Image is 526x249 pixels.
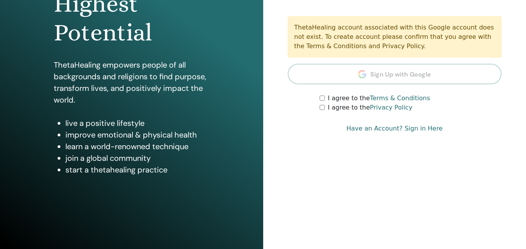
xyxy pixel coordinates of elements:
li: join a global community [65,152,209,164]
a: Privacy Policy [370,104,412,111]
li: live a positive lifestyle [65,117,209,129]
div: ThetaHealing account associated with this Google account does not exist. To create account please... [288,16,502,57]
li: start a thetahealing practice [65,164,209,176]
label: I agree to the [328,103,412,112]
a: Have an Account? Sign in Here [347,124,443,133]
p: ThetaHealing empowers people of all backgrounds and religions to find purpose, transform lives, a... [54,59,209,106]
label: I agree to the [328,94,430,103]
a: Terms & Conditions [370,94,430,102]
li: learn a world-renowned technique [65,141,209,152]
li: improve emotional & physical health [65,129,209,141]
